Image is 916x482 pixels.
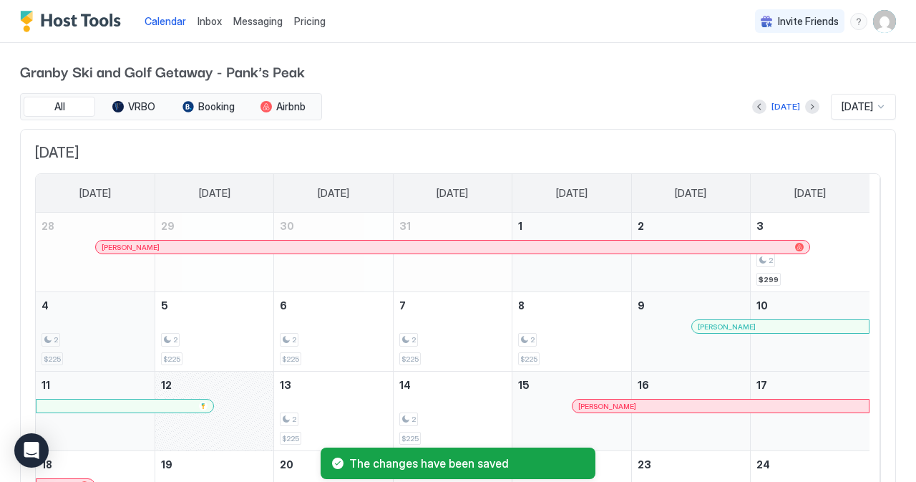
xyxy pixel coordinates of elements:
[751,372,869,451] td: January 17, 2026
[675,187,706,200] span: [DATE]
[632,292,750,319] a: January 9, 2026
[198,100,235,113] span: Booking
[163,355,180,364] span: $225
[530,335,535,344] span: 2
[393,292,512,372] td: January 7, 2026
[274,292,392,319] a: January 6, 2026
[145,15,186,27] span: Calendar
[44,355,61,364] span: $225
[518,220,522,232] span: 1
[411,335,416,344] span: 2
[155,213,273,239] a: December 29, 2025
[512,213,631,292] td: January 1, 2026
[556,187,588,200] span: [DATE]
[42,299,49,312] span: 4
[769,256,773,265] span: 2
[394,292,512,319] a: January 7, 2026
[512,292,630,319] a: January 8, 2026
[578,402,636,411] span: [PERSON_NAME]
[780,174,840,213] a: Saturday
[661,174,721,213] a: Friday
[394,213,512,239] a: December 31, 2025
[399,379,411,391] span: 14
[638,299,645,312] span: 9
[751,372,869,398] a: January 17, 2026
[318,187,349,200] span: [DATE]
[198,14,222,29] a: Inbox
[274,372,392,398] a: January 13, 2026
[631,372,750,451] td: January 16, 2026
[873,10,896,33] div: User profile
[631,292,750,372] td: January 9, 2026
[292,415,296,424] span: 2
[102,243,803,252] div: [PERSON_NAME]
[512,292,631,372] td: January 8, 2026
[850,13,867,30] div: menu
[274,372,393,451] td: January 13, 2026
[542,174,602,213] a: Thursday
[303,174,364,213] a: Tuesday
[36,372,155,398] a: January 11, 2026
[393,372,512,451] td: January 14, 2026
[512,213,630,239] a: January 1, 2026
[233,15,283,27] span: Messaging
[282,355,299,364] span: $225
[145,14,186,29] a: Calendar
[54,335,58,344] span: 2
[280,220,294,232] span: 30
[161,379,172,391] span: 12
[520,355,537,364] span: $225
[632,372,750,398] a: January 16, 2026
[698,322,863,332] div: [PERSON_NAME]
[632,213,750,239] a: January 2, 2026
[759,275,779,284] span: $299
[172,97,244,117] button: Booking
[42,379,50,391] span: 11
[102,243,160,252] span: [PERSON_NAME]
[185,174,245,213] a: Monday
[518,379,530,391] span: 15
[199,187,230,200] span: [DATE]
[54,100,65,113] span: All
[771,100,800,113] div: [DATE]
[292,335,296,344] span: 2
[578,402,863,411] div: [PERSON_NAME]
[36,372,155,451] td: January 11, 2026
[36,213,155,239] a: December 28, 2025
[35,144,881,162] span: [DATE]
[401,434,419,443] span: $225
[247,97,318,117] button: Airbnb
[65,174,125,213] a: Sunday
[161,220,175,232] span: 29
[14,433,49,468] div: Open Intercom Messenger
[161,299,168,312] span: 5
[274,213,392,239] a: December 30, 2025
[518,299,525,312] span: 8
[422,174,482,213] a: Wednesday
[294,15,326,28] span: Pricing
[512,372,631,451] td: January 15, 2026
[276,100,306,113] span: Airbnb
[631,213,750,292] td: January 2, 2026
[698,322,756,332] span: [PERSON_NAME]
[155,372,273,451] td: January 12, 2026
[399,299,406,312] span: 7
[155,372,273,398] a: January 12, 2026
[394,372,512,398] a: January 14, 2026
[756,220,764,232] span: 3
[842,100,873,113] span: [DATE]
[401,355,419,364] span: $225
[756,379,767,391] span: 17
[778,15,839,28] span: Invite Friends
[512,372,630,398] a: January 15, 2026
[24,97,95,117] button: All
[36,292,155,372] td: January 4, 2026
[36,292,155,319] a: January 4, 2026
[173,335,177,344] span: 2
[349,456,584,471] span: The changes have been saved
[751,292,869,319] a: January 10, 2026
[198,15,222,27] span: Inbox
[751,213,869,292] td: January 3, 2026
[751,213,869,239] a: January 3, 2026
[280,379,291,391] span: 13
